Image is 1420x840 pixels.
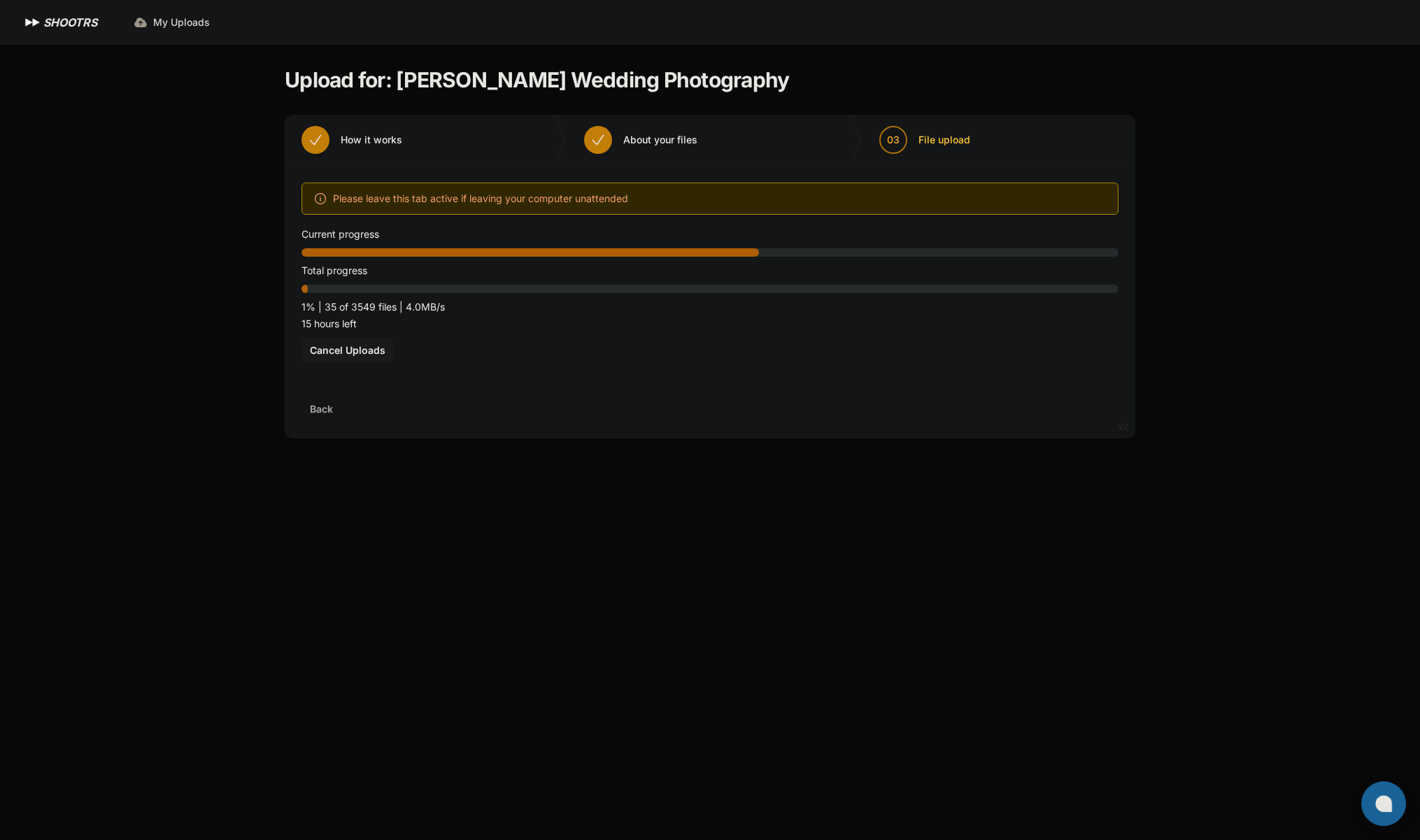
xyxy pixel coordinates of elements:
[623,133,697,147] span: About your files
[43,14,97,31] h1: SHOOTRS
[333,190,628,207] span: Please leave this tab active if leaving your computer unattended
[1361,781,1406,826] button: Open chat window
[285,67,789,92] h1: Upload for: [PERSON_NAME] Wedding Photography
[125,10,218,35] a: My Uploads
[301,338,394,363] button: Cancel Uploads
[22,14,43,31] img: SHOOTRS
[301,315,1119,332] p: 15 hours left
[301,262,1119,279] p: Total progress
[310,343,385,357] span: Cancel Uploads
[153,15,210,29] span: My Uploads
[285,115,419,165] button: How it works
[887,133,900,147] span: 03
[22,14,97,31] a: SHOOTRS SHOOTRS
[301,299,1119,315] p: 1% | 35 of 3549 files | 4.0MB/s
[862,115,987,165] button: 03 File upload
[1119,418,1128,435] div: v2
[567,115,714,165] button: About your files
[918,133,970,147] span: File upload
[341,133,402,147] span: How it works
[301,226,1119,243] p: Current progress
